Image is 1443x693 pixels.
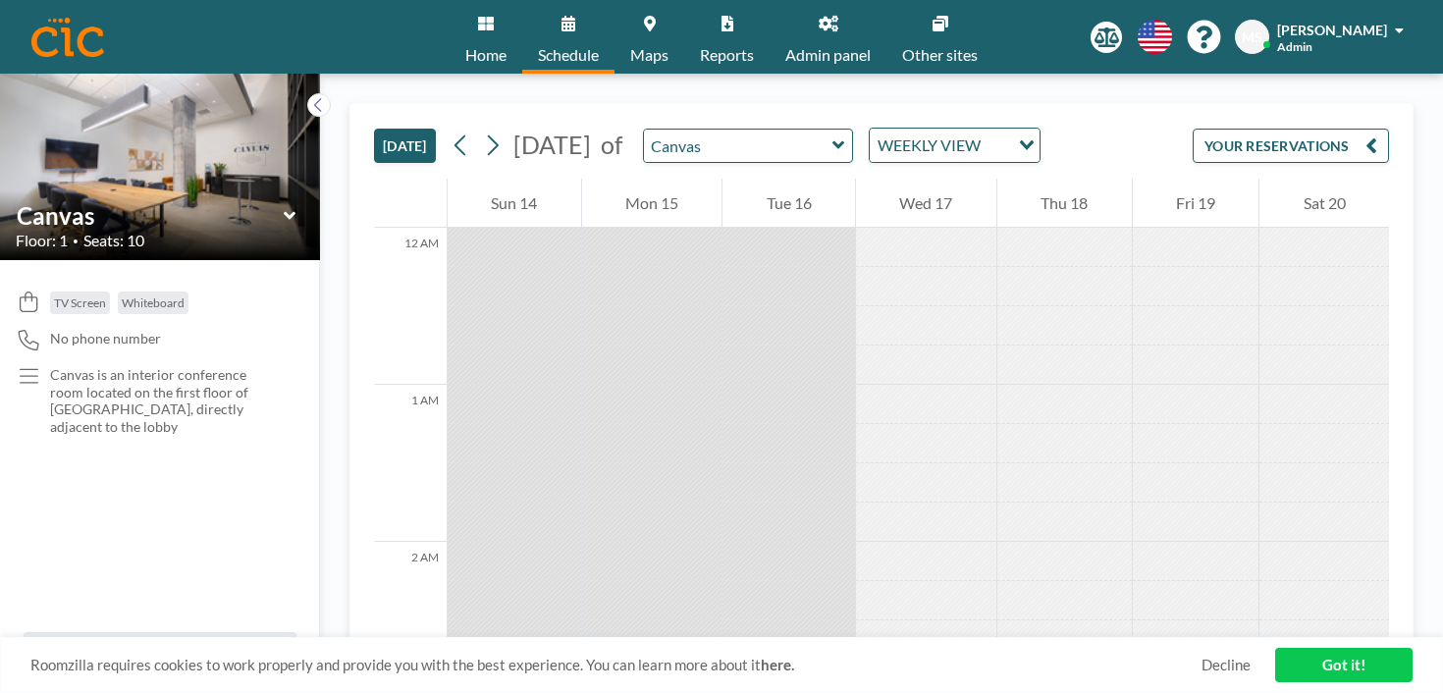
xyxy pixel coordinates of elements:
[73,235,79,247] span: •
[374,129,436,163] button: [DATE]
[856,179,996,228] div: Wed 17
[1202,656,1251,674] a: Decline
[538,47,599,63] span: Schedule
[700,47,754,63] span: Reports
[644,130,832,162] input: Canvas
[1133,179,1259,228] div: Fri 19
[50,366,281,435] p: Canvas is an interior conference room located on the first floor of [GEOGRAPHIC_DATA], directly a...
[1277,22,1387,38] span: [PERSON_NAME]
[50,330,161,347] span: No phone number
[874,133,985,158] span: WEEKLY VIEW
[30,656,1202,674] span: Roomzilla requires cookies to work properly and provide you with the best experience. You can lea...
[465,47,507,63] span: Home
[122,295,185,310] span: Whiteboard
[16,231,68,250] span: Floor: 1
[54,295,106,310] span: TV Screen
[601,130,622,160] span: of
[1277,39,1312,54] span: Admin
[513,130,591,159] span: [DATE]
[1259,179,1389,228] div: Sat 20
[987,133,1007,158] input: Search for option
[870,129,1040,162] div: Search for option
[1242,28,1262,46] span: MS
[448,179,581,228] div: Sun 14
[1193,129,1389,163] button: YOUR RESERVATIONS
[722,179,855,228] div: Tue 16
[630,47,668,63] span: Maps
[582,179,722,228] div: Mon 15
[902,47,978,63] span: Other sites
[31,18,104,57] img: organization-logo
[374,228,447,385] div: 12 AM
[997,179,1132,228] div: Thu 18
[83,231,144,250] span: Seats: 10
[374,385,447,542] div: 1 AM
[761,656,794,673] a: here.
[1275,648,1413,682] a: Got it!
[24,632,296,669] button: All resources
[785,47,871,63] span: Admin panel
[17,201,284,230] input: Canvas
